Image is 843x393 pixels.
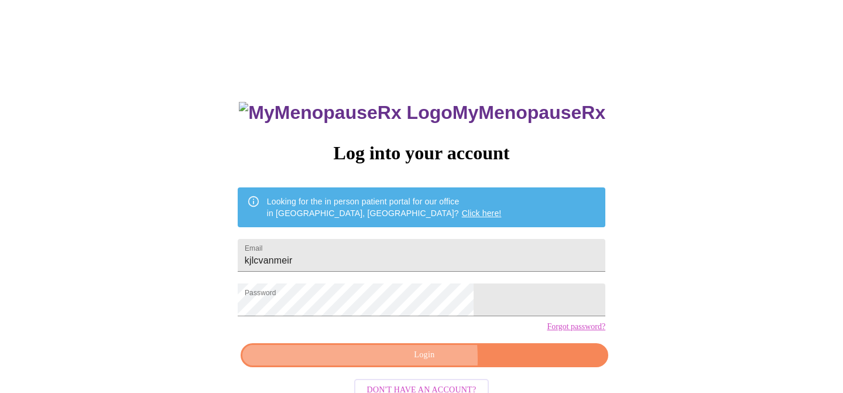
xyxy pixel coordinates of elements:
[241,343,608,367] button: Login
[267,191,502,224] div: Looking for the in person patient portal for our office in [GEOGRAPHIC_DATA], [GEOGRAPHIC_DATA]?
[462,209,502,218] a: Click here!
[239,102,605,124] h3: MyMenopauseRx
[239,102,452,124] img: MyMenopauseRx Logo
[238,142,605,164] h3: Log into your account
[254,348,595,363] span: Login
[547,322,605,332] a: Forgot password?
